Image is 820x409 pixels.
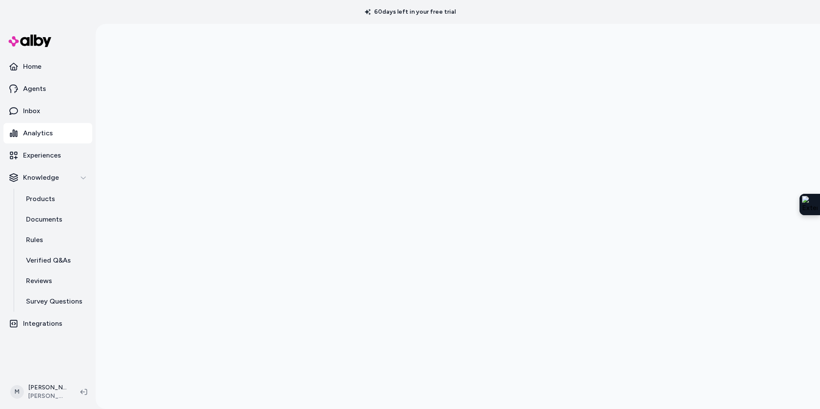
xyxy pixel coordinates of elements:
[5,378,73,406] button: M[PERSON_NAME][PERSON_NAME]
[23,150,61,161] p: Experiences
[26,296,82,307] p: Survey Questions
[26,214,62,225] p: Documents
[18,271,92,291] a: Reviews
[28,392,67,400] span: [PERSON_NAME]
[360,8,461,16] p: 60 days left in your free trial
[3,56,92,77] a: Home
[3,145,92,166] a: Experiences
[18,230,92,250] a: Rules
[26,235,43,245] p: Rules
[26,194,55,204] p: Products
[3,79,92,99] a: Agents
[23,84,46,94] p: Agents
[18,250,92,271] a: Verified Q&As
[3,313,92,334] a: Integrations
[23,318,62,329] p: Integrations
[28,383,67,392] p: [PERSON_NAME]
[26,276,52,286] p: Reviews
[3,101,92,121] a: Inbox
[18,189,92,209] a: Products
[10,385,24,399] span: M
[23,128,53,138] p: Analytics
[23,106,40,116] p: Inbox
[23,61,41,72] p: Home
[18,291,92,312] a: Survey Questions
[802,196,817,213] img: Extension Icon
[23,172,59,183] p: Knowledge
[18,209,92,230] a: Documents
[3,167,92,188] button: Knowledge
[9,35,51,47] img: alby Logo
[26,255,71,266] p: Verified Q&As
[3,123,92,143] a: Analytics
